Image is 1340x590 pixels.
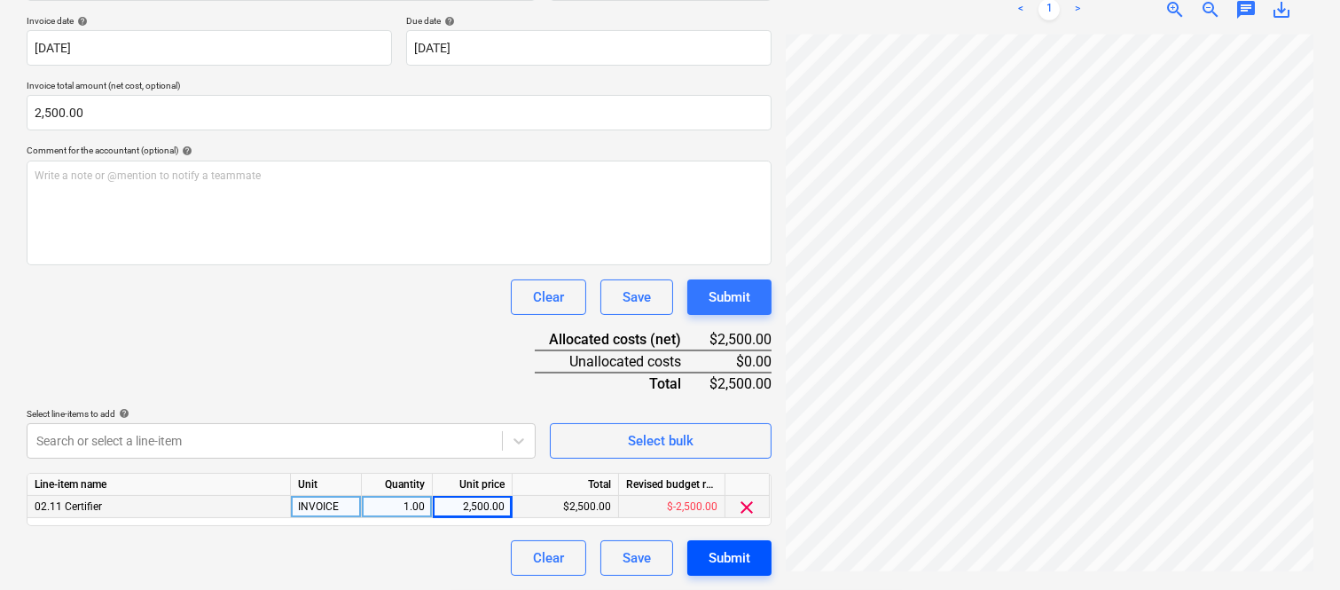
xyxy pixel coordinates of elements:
[619,474,725,496] div: Revised budget remaining
[533,286,564,309] div: Clear
[406,15,772,27] div: Due date
[628,429,694,452] div: Select bulk
[27,95,772,130] input: Invoice total amount (net cost, optional)
[687,279,772,315] button: Submit
[291,496,362,518] div: INVOICE
[533,547,564,570] div: Clear
[441,16,455,27] span: help
[1251,505,1340,590] iframe: Chat Widget
[623,286,651,309] div: Save
[178,146,192,156] span: help
[535,350,709,373] div: Unallocated costs
[623,547,651,570] div: Save
[440,496,505,518] div: 2,500.00
[27,30,392,66] input: Invoice date not specified
[600,279,673,315] button: Save
[709,350,772,373] div: $0.00
[709,547,750,570] div: Submit
[27,474,291,496] div: Line-item name
[511,279,586,315] button: Clear
[709,286,750,309] div: Submit
[74,16,88,27] span: help
[535,329,709,350] div: Allocated costs (net)
[511,540,586,576] button: Clear
[513,496,619,518] div: $2,500.00
[27,80,772,95] p: Invoice total amount (net cost, optional)
[27,15,392,27] div: Invoice date
[513,474,619,496] div: Total
[369,496,425,518] div: 1.00
[619,496,725,518] div: $-2,500.00
[709,329,772,350] div: $2,500.00
[687,540,772,576] button: Submit
[709,373,772,394] div: $2,500.00
[535,373,709,394] div: Total
[433,474,513,496] div: Unit price
[406,30,772,66] input: Due date not specified
[362,474,433,496] div: Quantity
[291,474,362,496] div: Unit
[550,423,772,459] button: Select bulk
[737,497,758,518] span: clear
[600,540,673,576] button: Save
[35,500,102,513] span: 02.11 Certifier
[27,145,772,156] div: Comment for the accountant (optional)
[27,408,536,420] div: Select line-items to add
[115,408,129,419] span: help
